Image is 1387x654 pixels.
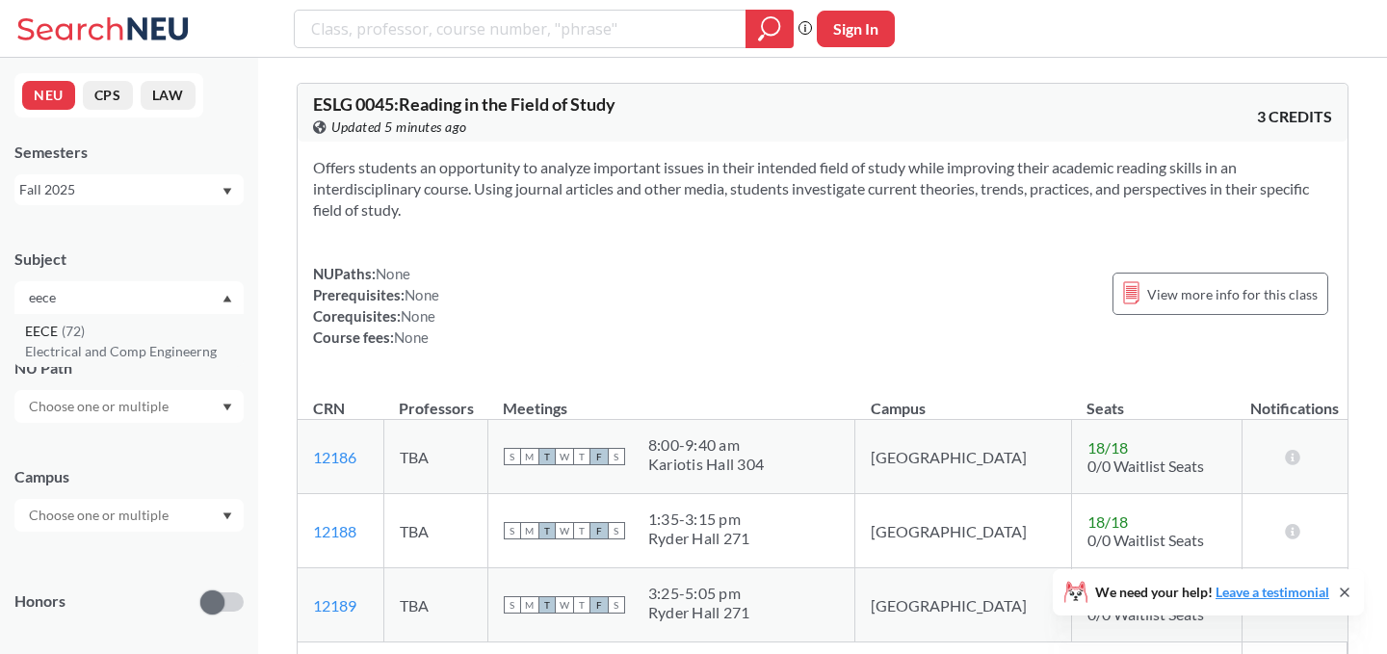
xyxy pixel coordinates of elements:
span: S [504,596,521,614]
td: TBA [383,420,487,494]
td: TBA [383,568,487,642]
input: Choose one or multiple [19,286,181,309]
button: NEU [22,81,75,110]
div: Fall 2025Dropdown arrow [14,174,244,205]
span: S [608,522,625,539]
svg: Dropdown arrow [222,404,232,411]
button: Sign In [817,11,895,47]
svg: Dropdown arrow [222,512,232,520]
div: magnifying glass [746,10,794,48]
span: We need your help! [1095,586,1329,599]
div: 1:35 - 3:15 pm [648,510,750,529]
span: ESLG 0045 : Reading in the Field of Study [313,93,615,115]
span: T [573,596,590,614]
span: F [590,522,608,539]
a: 12189 [313,596,356,615]
span: None [376,265,410,282]
section: Offers students an opportunity to analyze important issues in their intended field of study while... [313,157,1332,221]
span: S [504,522,521,539]
div: Ryder Hall 271 [648,529,750,548]
th: Notifications [1243,379,1348,420]
th: Seats [1071,379,1242,420]
div: CRN [313,398,345,419]
th: Professors [383,379,487,420]
button: CPS [83,81,133,110]
span: None [405,286,439,303]
span: T [538,448,556,465]
p: Honors [14,590,65,613]
span: T [573,522,590,539]
div: Campus [14,466,244,487]
a: Leave a testimonial [1216,584,1329,600]
span: 0/0 Waitlist Seats [1087,457,1204,475]
div: NUPaths: Prerequisites: Corequisites: Course fees: [313,263,439,348]
div: Semesters [14,142,244,163]
a: 12188 [313,522,356,540]
input: Class, professor, course number, "phrase" [309,13,732,45]
td: [GEOGRAPHIC_DATA] [855,568,1072,642]
span: None [394,328,429,346]
span: M [521,596,538,614]
svg: Dropdown arrow [222,188,232,196]
span: W [556,596,573,614]
span: T [538,596,556,614]
span: T [538,522,556,539]
span: 18 / 18 [1087,438,1128,457]
button: LAW [141,81,196,110]
span: Updated 5 minutes ago [331,117,467,138]
span: W [556,522,573,539]
div: Ryder Hall 271 [648,603,750,622]
div: 3:25 - 5:05 pm [648,584,750,603]
span: 3 CREDITS [1257,106,1332,127]
span: W [556,448,573,465]
svg: magnifying glass [758,15,781,42]
div: Kariotis Hall 304 [648,455,764,474]
span: View more info for this class [1147,282,1318,306]
span: None [401,307,435,325]
td: [GEOGRAPHIC_DATA] [855,494,1072,568]
div: Dropdown arrowEECE(72)Electrical and Comp Engineerng [14,281,244,314]
svg: Dropdown arrow [222,295,232,302]
span: S [504,448,521,465]
span: ( 72 ) [62,323,85,339]
span: M [521,522,538,539]
input: Choose one or multiple [19,395,181,418]
span: 0/0 Waitlist Seats [1087,531,1204,549]
th: Meetings [487,379,854,420]
div: NU Path [14,357,244,379]
div: 8:00 - 9:40 am [648,435,764,455]
span: F [590,448,608,465]
span: S [608,448,625,465]
div: Dropdown arrow [14,390,244,423]
div: Dropdown arrow [14,499,244,532]
div: Subject [14,249,244,270]
input: Choose one or multiple [19,504,181,527]
td: [GEOGRAPHIC_DATA] [855,420,1072,494]
span: F [590,596,608,614]
th: Campus [855,379,1072,420]
span: EECE [25,321,62,342]
p: Electrical and Comp Engineerng [25,342,243,361]
span: M [521,448,538,465]
span: T [573,448,590,465]
div: Fall 2025 [19,179,221,200]
a: 12186 [313,448,356,466]
td: TBA [383,494,487,568]
span: S [608,596,625,614]
span: 18 / 18 [1087,512,1128,531]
